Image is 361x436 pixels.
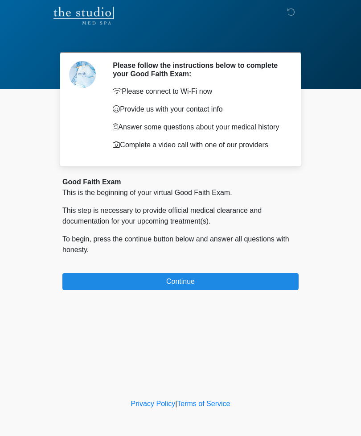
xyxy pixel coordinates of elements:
[113,61,285,78] h2: Please follow the instructions below to complete your Good Faith Exam:
[62,187,299,198] p: This is the beginning of your virtual Good Faith Exam.
[62,234,299,255] p: To begin, press the continue button below and answer all questions with honesty.
[113,140,285,150] p: Complete a video call with one of our providers
[69,61,96,88] img: Agent Avatar
[131,400,176,407] a: Privacy Policy
[113,122,285,133] p: Answer some questions about your medical history
[113,86,285,97] p: Please connect to Wi-Fi now
[62,273,299,290] button: Continue
[177,400,230,407] a: Terms of Service
[175,400,177,407] a: |
[62,177,299,187] div: Good Faith Exam
[56,32,305,49] h1: ‎ ‎
[62,205,299,227] p: This step is necessary to provide official medical clearance and documentation for your upcoming ...
[113,104,285,115] p: Provide us with your contact info
[53,7,114,25] img: The Studio Med Spa Logo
